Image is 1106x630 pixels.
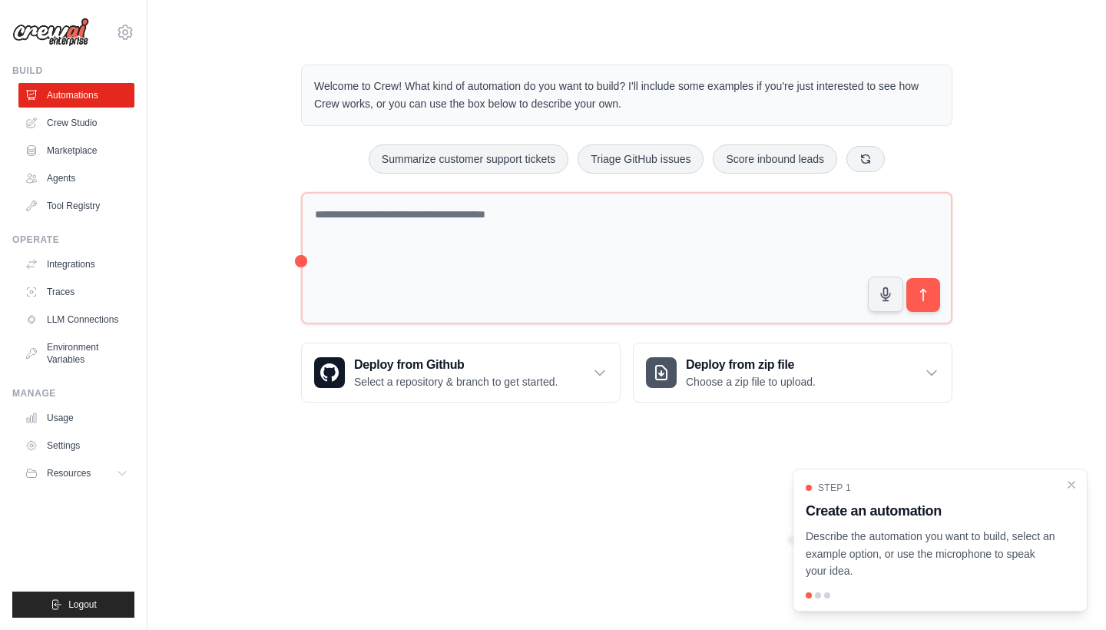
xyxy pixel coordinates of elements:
[18,194,134,218] a: Tool Registry
[1065,479,1078,491] button: Close walkthrough
[18,252,134,277] a: Integrations
[12,65,134,77] div: Build
[18,433,134,458] a: Settings
[686,356,816,374] h3: Deploy from zip file
[12,234,134,246] div: Operate
[354,374,558,390] p: Select a repository & branch to get started.
[314,78,939,113] p: Welcome to Crew! What kind of automation do you want to build? I'll include some examples if you'...
[686,374,816,390] p: Choose a zip file to upload.
[18,138,134,163] a: Marketplace
[18,280,134,304] a: Traces
[1029,556,1106,630] iframe: Chat Widget
[354,356,558,374] h3: Deploy from Github
[18,83,134,108] a: Automations
[806,528,1056,580] p: Describe the automation you want to build, select an example option, or use the microphone to spe...
[12,592,134,618] button: Logout
[12,18,89,47] img: Logo
[806,500,1056,522] h3: Create an automation
[369,144,568,174] button: Summarize customer support tickets
[18,111,134,135] a: Crew Studio
[713,144,837,174] button: Score inbound leads
[18,335,134,372] a: Environment Variables
[12,387,134,400] div: Manage
[18,307,134,332] a: LLM Connections
[18,166,134,191] a: Agents
[18,406,134,430] a: Usage
[818,482,851,494] span: Step 1
[68,598,97,611] span: Logout
[18,461,134,486] button: Resources
[578,144,704,174] button: Triage GitHub issues
[47,467,91,479] span: Resources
